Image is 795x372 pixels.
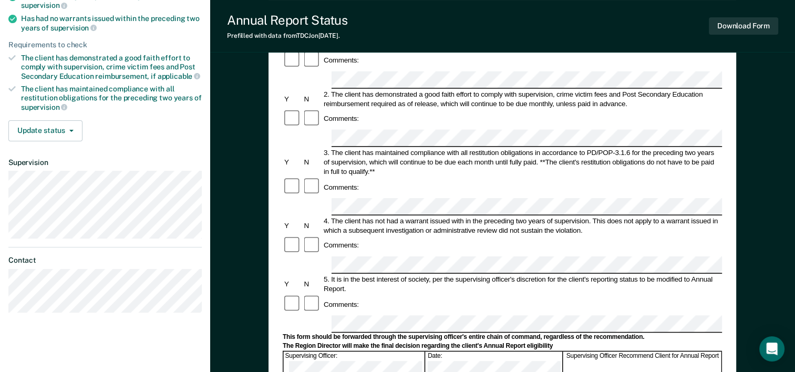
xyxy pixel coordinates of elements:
dt: Contact [8,256,202,265]
div: N [303,94,322,104]
div: 3. The client has maintained compliance with all restitution obligations in accordance to PD/POP-... [322,148,722,176]
div: Y [283,94,302,104]
div: Prefilled with data from TDCJ on [DATE] . [227,32,347,39]
div: Comments: [322,299,360,309]
div: 2. The client has demonstrated a good faith effort to comply with supervision, crime victim fees ... [322,89,722,108]
div: Annual Report Status [227,13,347,28]
div: Comments: [322,114,360,123]
div: 4. The client has not had a warrant issued with in the preceding two years of supervision. This d... [322,216,722,235]
div: Y [283,157,302,167]
div: Comments: [322,182,360,192]
div: Comments: [322,56,360,65]
div: Requirements to check [8,40,202,49]
div: 5. It is in the best interest of society, per the supervising officer's discretion for the client... [322,275,722,294]
div: N [303,221,322,230]
button: Download Form [709,17,778,35]
div: Has had no warrants issued within the preceding two years of [21,14,202,32]
dt: Supervision [8,158,202,167]
div: The client has maintained compliance with all restitution obligations for the preceding two years of [21,85,202,111]
div: The client has demonstrated a good faith effort to comply with supervision, crime victim fees and... [21,54,202,80]
div: The Region Director will make the final decision regarding the client's Annual Report eligibility [283,342,722,350]
div: Open Intercom Messenger [759,336,784,361]
div: Comments: [322,241,360,250]
span: supervision [21,103,67,111]
div: This form should be forwarded through the supervising officer's entire chain of command, regardle... [283,333,722,342]
div: N [303,157,322,167]
span: applicable [158,72,200,80]
div: Y [283,280,302,289]
div: Y [283,221,302,230]
span: supervision [21,1,67,9]
div: N [303,280,322,289]
button: Update status [8,120,82,141]
span: supervision [50,24,97,32]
